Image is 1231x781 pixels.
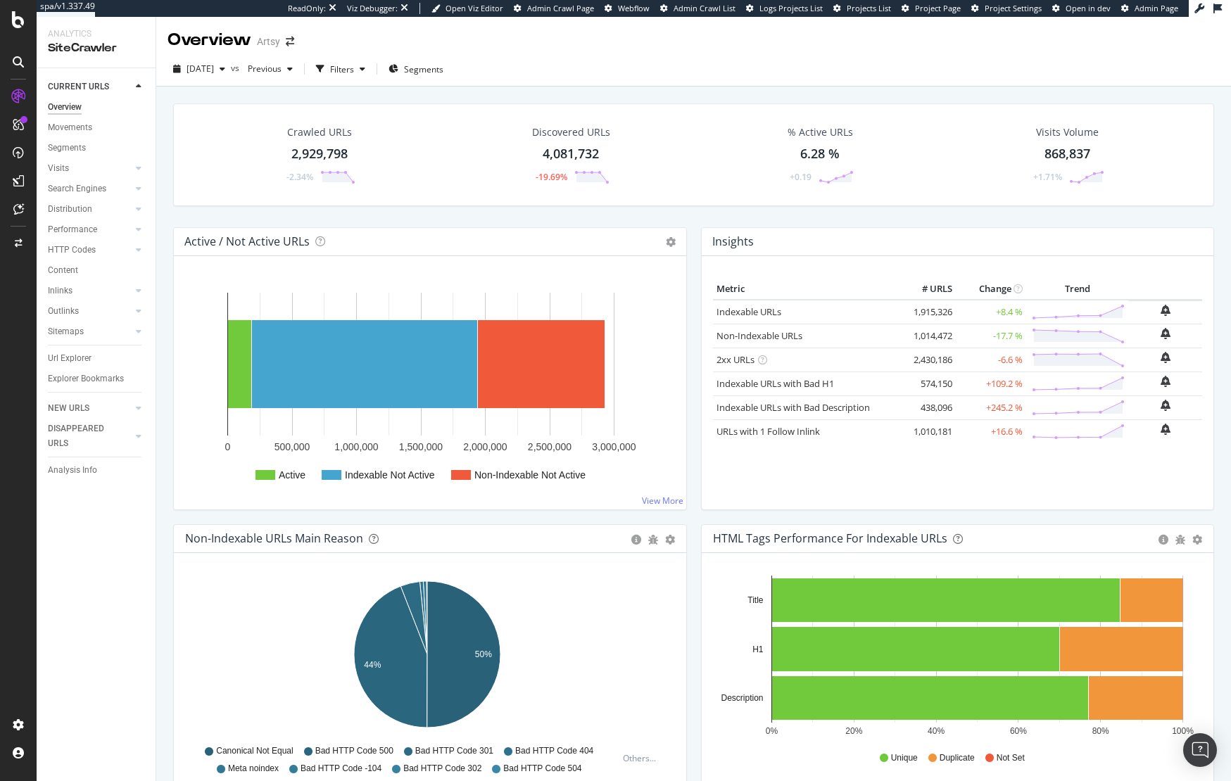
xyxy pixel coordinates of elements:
span: Open in dev [1066,3,1111,13]
span: Bad HTTP Code 500 [315,745,393,757]
span: Unique [891,752,918,764]
span: Logs Projects List [759,3,823,13]
text: 0 [225,441,231,452]
div: Visits Volume [1036,125,1099,139]
span: Bad HTTP Code -104 [301,763,381,775]
button: Segments [383,58,449,80]
span: Bad HTTP Code 504 [503,763,581,775]
td: 1,915,326 [899,300,956,324]
text: 20% [845,726,862,736]
span: Bad HTTP Code 302 [403,763,481,775]
div: gear [665,535,675,545]
a: Project Page [902,3,961,14]
button: Previous [242,58,298,80]
div: bell-plus [1161,400,1170,411]
span: Admin Crawl Page [527,3,594,13]
text: 50% [475,649,492,659]
text: 44% [364,660,381,670]
a: Webflow [605,3,650,14]
div: 4,081,732 [543,145,599,163]
a: URLs with 1 Follow Inlink [716,425,820,438]
a: Admin Crawl Page [514,3,594,14]
span: Projects List [847,3,891,13]
div: Search Engines [48,182,106,196]
text: 0% [765,726,778,736]
h4: Insights [712,232,754,251]
svg: A chart. [713,576,1197,739]
div: Sitemaps [48,324,84,339]
span: Admin Crawl List [674,3,736,13]
div: Viz Debugger: [347,3,398,14]
text: 100% [1172,726,1194,736]
a: CURRENT URLS [48,80,132,94]
text: Active [279,469,305,481]
div: Crawled URLs [287,125,352,139]
svg: A chart. [185,576,669,739]
div: -19.69% [536,171,567,183]
div: HTML Tags Performance for Indexable URLs [713,531,947,545]
div: Discovered URLs [532,125,610,139]
span: Webflow [618,3,650,13]
div: Artsy [257,34,280,49]
div: Others... [623,752,662,764]
div: Inlinks [48,284,72,298]
div: arrow-right-arrow-left [286,37,294,46]
text: Description [721,693,763,703]
h4: Active / Not Active URLs [184,232,310,251]
a: Overview [48,100,146,115]
div: -2.34% [286,171,313,183]
div: +1.71% [1033,171,1062,183]
a: Visits [48,161,132,176]
span: Project Page [915,3,961,13]
a: Project Settings [971,3,1042,14]
td: 1,010,181 [899,419,956,443]
div: bug [1175,535,1185,545]
td: 438,096 [899,395,956,419]
span: Meta noindex [228,763,279,775]
text: 60% [1009,726,1026,736]
a: Admin Crawl List [660,3,736,14]
span: Canonical Not Equal [216,745,293,757]
text: 500,000 [274,441,310,452]
div: DISAPPEARED URLS [48,421,119,451]
div: +0.19 [790,171,812,183]
div: CURRENT URLS [48,80,109,94]
text: Non-Indexable Not Active [474,469,586,481]
td: +8.4 % [956,300,1026,324]
div: Overview [48,100,82,115]
td: +16.6 % [956,419,1026,443]
div: 6.28 % [800,145,840,163]
div: Analytics [48,28,144,40]
svg: A chart. [185,279,669,498]
text: 2,500,000 [528,441,572,452]
div: Non-Indexable URLs Main Reason [185,531,363,545]
div: Explorer Bookmarks [48,372,124,386]
button: [DATE] [168,58,231,80]
a: Outlinks [48,304,132,319]
div: Open Intercom Messenger [1183,733,1217,767]
td: -17.7 % [956,324,1026,348]
div: Performance [48,222,97,237]
span: Not Set [997,752,1025,764]
text: Indexable Not Active [345,469,435,481]
div: circle-info [1159,535,1168,545]
text: 80% [1092,726,1109,736]
td: -6.6 % [956,348,1026,372]
a: Distribution [48,202,132,217]
i: Options [666,237,676,247]
div: Analysis Info [48,463,97,478]
div: SiteCrawler [48,40,144,56]
td: +245.2 % [956,395,1026,419]
span: Open Viz Editor [446,3,503,13]
div: Movements [48,120,92,135]
div: Url Explorer [48,351,91,366]
td: +109.2 % [956,372,1026,395]
span: 2025 Sep. 18th [187,63,214,75]
div: bell-plus [1161,424,1170,435]
th: Change [956,279,1026,300]
text: 2,000,000 [463,441,507,452]
a: Sitemaps [48,324,132,339]
a: Search Engines [48,182,132,196]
